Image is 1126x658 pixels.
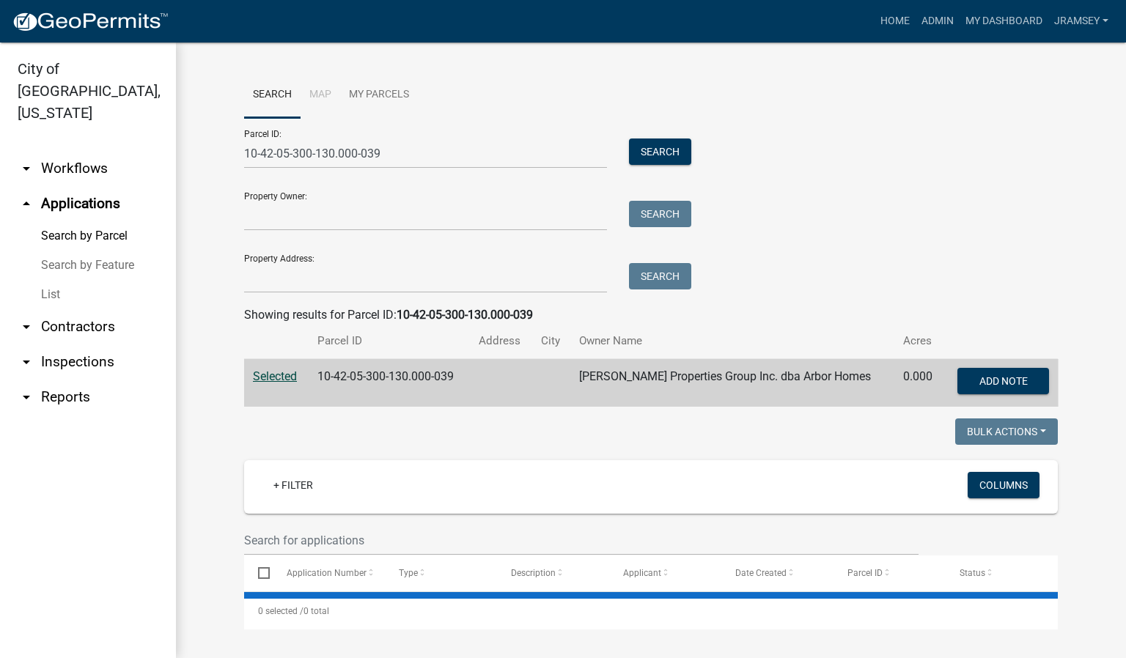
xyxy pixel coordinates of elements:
span: 0 selected / [258,606,303,616]
datatable-header-cell: Type [384,555,496,591]
span: Application Number [287,568,367,578]
button: Search [629,201,691,227]
a: My Dashboard [960,7,1048,35]
i: arrow_drop_down [18,160,35,177]
td: 0.000 [894,359,943,407]
a: jramsey [1048,7,1114,35]
i: arrow_drop_down [18,318,35,336]
span: Description [511,568,556,578]
span: Date Created [735,568,787,578]
span: Applicant [623,568,661,578]
div: Showing results for Parcel ID: [244,306,1058,324]
span: Add Note [979,375,1027,387]
a: + Filter [262,472,325,498]
i: arrow_drop_down [18,353,35,371]
a: Selected [253,369,297,383]
th: Acres [894,324,943,358]
th: Owner Name [570,324,894,358]
th: Parcel ID [309,324,470,358]
th: City [532,324,570,358]
strong: 10-42-05-300-130.000-039 [397,308,533,322]
button: Search [629,138,691,165]
i: arrow_drop_down [18,388,35,406]
i: arrow_drop_up [18,195,35,212]
button: Bulk Actions [955,418,1058,445]
datatable-header-cell: Applicant [609,555,721,591]
input: Search for applications [244,525,919,555]
datatable-header-cell: Select [244,555,272,591]
span: Parcel ID [847,568,883,578]
button: Columns [968,472,1039,498]
td: [PERSON_NAME] Properties Group Inc. dba Arbor Homes [570,359,894,407]
a: Admin [916,7,960,35]
span: Status [960,568,985,578]
button: Add Note [957,368,1049,394]
td: 10-42-05-300-130.000-039 [309,359,470,407]
button: Search [629,263,691,289]
a: My Parcels [340,72,418,119]
a: Home [875,7,916,35]
span: Type [399,568,418,578]
a: Search [244,72,301,119]
datatable-header-cell: Application Number [272,555,384,591]
datatable-header-cell: Date Created [721,555,834,591]
th: Address [470,324,532,358]
datatable-header-cell: Status [946,555,1058,591]
datatable-header-cell: Parcel ID [834,555,946,591]
datatable-header-cell: Description [497,555,609,591]
div: 0 total [244,593,1058,629]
